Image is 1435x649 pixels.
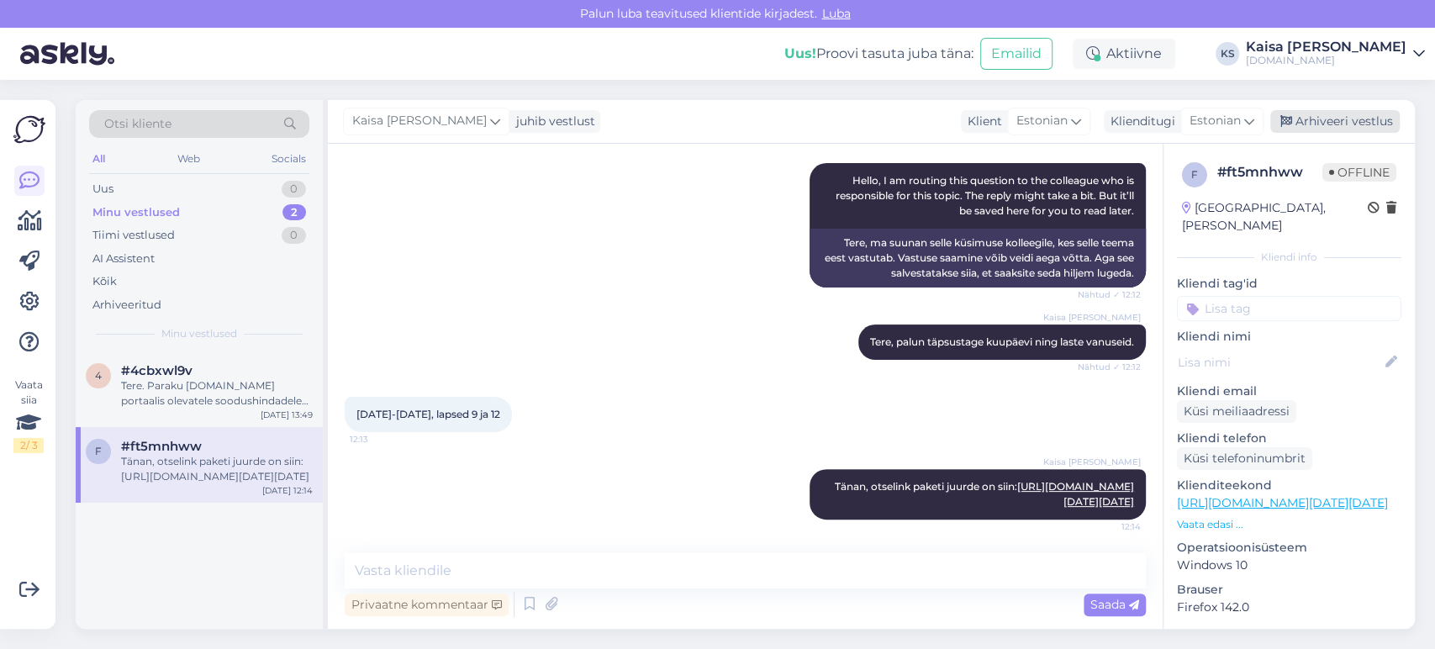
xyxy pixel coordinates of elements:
span: Otsi kliente [104,115,171,133]
span: Kaisa [PERSON_NAME] [1043,311,1141,324]
div: Arhiveeritud [92,297,161,314]
p: Firefox 142.0 [1177,599,1401,616]
span: Luba [817,6,856,21]
div: Kõik [92,273,117,290]
span: Hello, I am routing this question to the colleague who is responsible for this topic. The reply m... [836,174,1137,217]
p: Vaata edasi ... [1177,517,1401,532]
div: [DOMAIN_NAME] [1246,54,1406,67]
div: Vaata siia [13,377,44,453]
p: Kliendi nimi [1177,328,1401,346]
p: Windows 10 [1177,557,1401,574]
div: Tere, ma suunan selle küsimuse kolleegile, kes selle teema eest vastutab. Vastuse saamine võib ve... [810,229,1146,288]
span: 4 [95,369,102,382]
div: Tänan, otselink paketi juurde on siin: [URL][DOMAIN_NAME][DATE][DATE] [121,454,313,484]
a: [URL][DOMAIN_NAME][DATE][DATE] [1017,480,1134,508]
div: KS [1216,42,1239,66]
div: Web [174,148,203,170]
input: Lisa tag [1177,296,1401,321]
div: Klient [961,113,1002,130]
div: Klienditugi [1104,113,1175,130]
span: Nähtud ✓ 12:12 [1078,361,1141,373]
p: Klienditeekond [1177,477,1401,494]
span: Offline [1322,163,1396,182]
span: f [1191,168,1198,181]
div: # ft5mnhww [1217,162,1322,182]
div: Arhiveeri vestlus [1270,110,1400,133]
span: Minu vestlused [161,326,237,341]
span: Kaisa [PERSON_NAME] [352,112,487,130]
span: Nähtud ✓ 12:12 [1078,288,1141,301]
div: [DATE] 12:14 [262,484,313,497]
div: Uus [92,181,113,198]
div: Kliendi info [1177,250,1401,265]
div: Tiimi vestlused [92,227,175,244]
div: All [89,148,108,170]
div: Aktiivne [1073,39,1175,69]
span: f [95,445,102,457]
img: Askly Logo [13,113,45,145]
input: Lisa nimi [1178,353,1382,372]
div: juhib vestlust [509,113,595,130]
div: Socials [268,148,309,170]
b: Uus! [784,45,816,61]
div: [DATE] 13:49 [261,409,313,421]
div: Minu vestlused [92,204,180,221]
span: Saada [1090,597,1139,612]
span: 12:14 [1078,520,1141,533]
div: 0 [282,227,306,244]
div: [GEOGRAPHIC_DATA], [PERSON_NAME] [1182,199,1368,235]
span: #4cbxwl9v [121,363,193,378]
div: 2 [282,204,306,221]
span: #ft5mnhww [121,439,202,454]
div: Proovi tasuta juba täna: [784,44,973,64]
span: Tere, palun täpsustage kuupäevi ning laste vanuseid. [870,335,1134,348]
span: Estonian [1016,112,1068,130]
div: Küsi meiliaadressi [1177,400,1296,423]
span: Kaisa [PERSON_NAME] [1043,456,1141,468]
p: Kliendi tag'id [1177,275,1401,293]
button: Emailid [980,38,1053,70]
p: Kliendi telefon [1177,430,1401,447]
span: [DATE]-[DATE], lapsed 9 ja 12 [356,408,500,420]
div: Privaatne kommentaar [345,594,509,616]
span: 12:13 [350,433,413,446]
div: Küsi telefoninumbrit [1177,447,1312,470]
div: 0 [282,181,306,198]
a: Kaisa [PERSON_NAME][DOMAIN_NAME] [1246,40,1425,67]
div: Tere. Paraku [DOMAIN_NAME] portaalis olevatele soodushindadele täiendavad lisasoodustused ei rake... [121,378,313,409]
span: Estonian [1190,112,1241,130]
p: Brauser [1177,581,1401,599]
div: AI Assistent [92,251,155,267]
div: Kaisa [PERSON_NAME] [1246,40,1406,54]
p: Operatsioonisüsteem [1177,539,1401,557]
p: Kliendi email [1177,383,1401,400]
span: Tänan, otselink paketi juurde on siin: [835,480,1134,508]
div: 2 / 3 [13,438,44,453]
a: [URL][DOMAIN_NAME][DATE][DATE] [1177,495,1388,510]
